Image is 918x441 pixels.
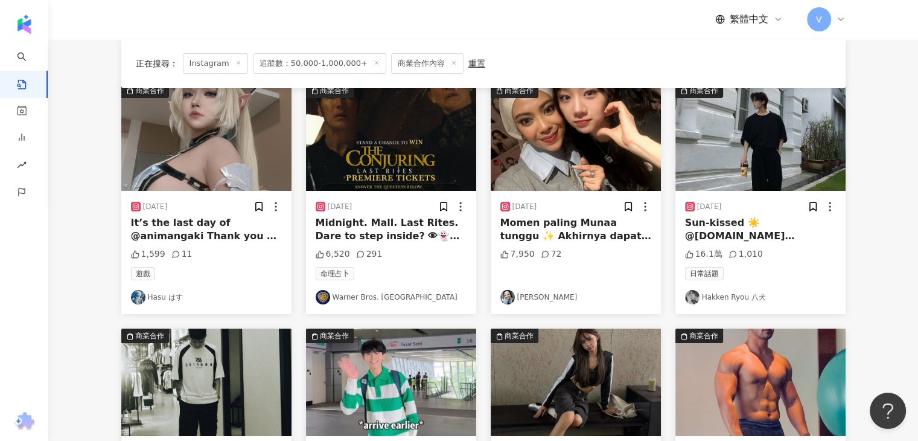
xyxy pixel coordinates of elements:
[171,248,193,260] div: 11
[121,83,292,191] div: post-image商業合作
[675,329,846,436] img: post-image
[306,83,476,191] img: post-image
[685,290,836,304] a: KOL AvatarHakken Ryou 八犬
[306,83,476,191] div: post-image商業合作
[356,248,383,260] div: 291
[870,393,906,429] iframe: Help Scout Beacon - Open
[491,329,661,436] img: post-image
[17,43,41,91] a: search
[135,85,164,97] div: 商業合作
[491,83,661,191] div: post-image商業合作
[505,85,534,97] div: 商業合作
[505,330,534,342] div: 商業合作
[685,290,700,304] img: KOL Avatar
[320,85,349,97] div: 商業合作
[320,330,349,342] div: 商業合作
[13,412,36,431] img: chrome extension
[675,83,846,191] div: post-image商業合作
[500,290,651,304] a: KOL Avatar[PERSON_NAME]
[816,13,822,26] span: V
[685,267,724,280] span: 日常話題
[500,290,515,304] img: KOL Avatar
[685,248,722,260] div: 16.1萬
[183,53,248,74] span: Instagram
[468,59,485,68] div: 重置
[316,267,354,280] span: 命理占卜
[512,202,537,212] div: [DATE]
[541,248,562,260] div: 72
[131,267,155,280] span: 遊戲
[491,83,661,191] img: post-image
[730,13,768,26] span: 繁體中文
[316,248,350,260] div: 6,520
[689,330,718,342] div: 商業合作
[689,85,718,97] div: 商業合作
[675,83,846,191] img: post-image
[728,248,763,260] div: 1,010
[675,329,846,436] div: post-image商業合作
[121,329,292,436] div: post-image商業合作
[500,248,535,260] div: 7,950
[316,216,467,243] div: Midnight. Mall. Last Rites. Dare to step inside? 👁👻 Are you a Conjuring fan? Think you got what i...
[685,216,836,243] div: Sun-kissed ☀️ @[DOMAIN_NAME] #aunteajenny #aunteajennymy
[131,290,282,304] a: KOL AvatarHasu はす
[136,59,178,68] span: 正在搜尋 ：
[253,53,386,74] span: 追蹤數：50,000-1,000,000+
[143,202,168,212] div: [DATE]
[500,216,651,243] div: Momen paling Munaa tunggu ✨ Akhirnya dapat host untuk Fan Meet [PERSON_NAME] untuk @hyeri_0609 🥹🥹...
[697,202,722,212] div: [DATE]
[131,216,282,243] div: It’s the last day of @animangaki Thank you all for supporting me these past few days 💕 Let’s take...
[328,202,352,212] div: [DATE]
[121,83,292,191] img: post-image
[135,330,164,342] div: 商業合作
[316,290,330,304] img: KOL Avatar
[306,329,476,436] div: post-image商業合作
[121,329,292,436] img: post-image
[14,14,34,34] img: logo icon
[17,153,27,180] span: rise
[316,290,467,304] a: KOL AvatarWarner Bros. [GEOGRAPHIC_DATA]
[131,248,165,260] div: 1,599
[491,329,661,436] div: post-image商業合作
[391,53,464,74] span: 商業合作內容
[131,290,145,304] img: KOL Avatar
[306,329,476,436] img: post-image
